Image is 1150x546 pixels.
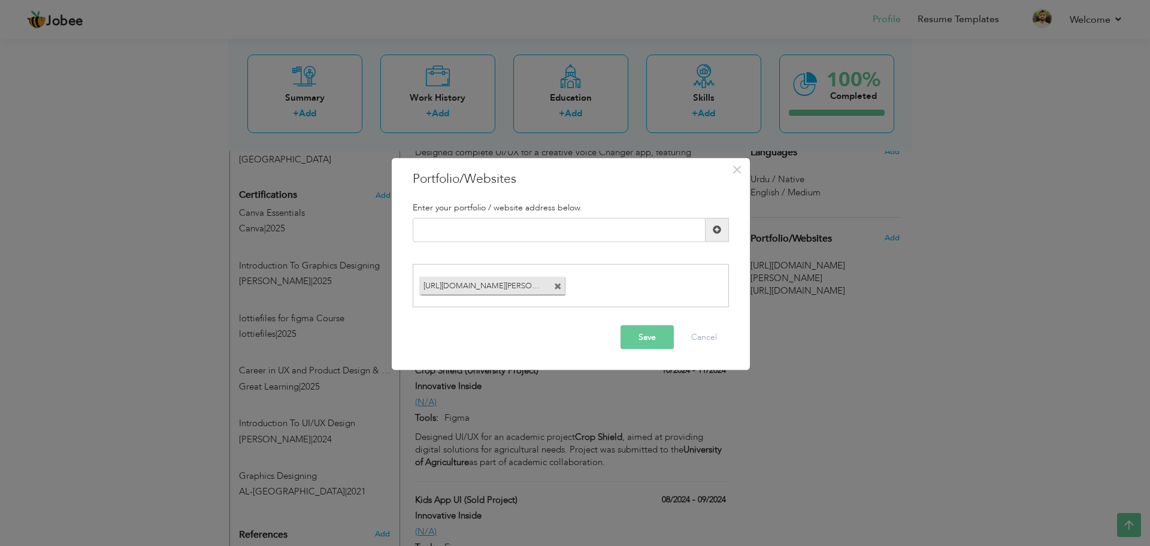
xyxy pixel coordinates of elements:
button: Close [728,159,747,179]
a: [URL][DOMAIN_NAME][PERSON_NAME] [419,277,543,292]
button: Cancel [679,325,729,349]
button: Save [621,325,674,349]
h3: Portfolio/Websites [413,170,729,188]
span: × [732,158,742,180]
h5: Enter your portfolio / website address below. [413,203,729,212]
